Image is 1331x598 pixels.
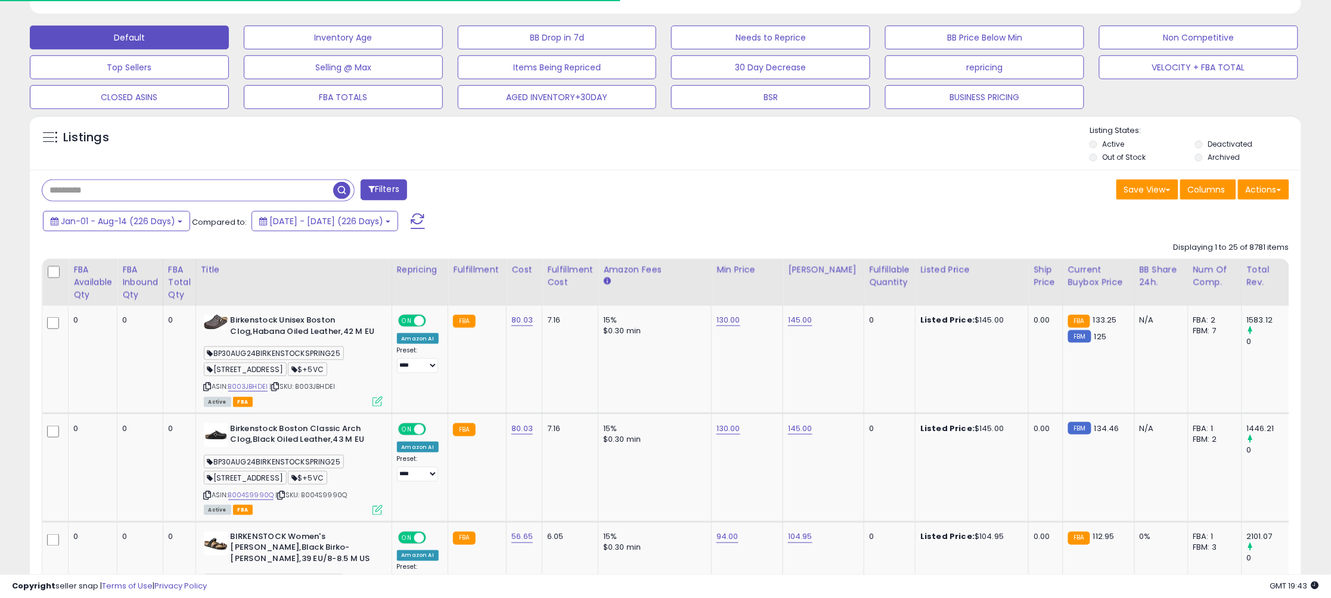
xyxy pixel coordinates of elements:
div: Preset: [397,455,439,482]
span: OFF [424,424,443,434]
b: Birkenstock Boston Classic Arch Clog,Black Oiled Leather,43 M EU [231,423,376,448]
button: Non Competitive [1099,26,1298,49]
div: Cost [511,264,537,276]
div: 15% [603,532,702,543]
div: 0.00 [1034,423,1053,434]
button: Save View [1116,179,1178,200]
label: Archived [1208,152,1240,162]
a: 130.00 [716,314,740,326]
button: BUSINESS PRICING [885,85,1084,109]
div: 2101.07 [1247,532,1295,543]
div: 0% [1140,532,1179,543]
div: Displaying 1 to 25 of 8781 items [1174,242,1289,253]
b: Birkenstock Unisex Boston Clog,Habana Oiled Leather,42 M EU [231,315,376,340]
div: BB Share 24h. [1140,264,1183,289]
div: 7.16 [547,423,589,434]
div: $0.30 min [603,543,702,553]
img: 31WRFWX52GL._SL40_.jpg [204,315,228,330]
div: FBM: 2 [1193,434,1233,445]
div: Total Rev. [1247,264,1290,289]
div: $0.30 min [603,326,702,336]
button: Filters [361,179,407,200]
button: VELOCITY + FBA TOTAL [1099,55,1298,79]
div: FBM: 7 [1193,326,1233,336]
small: FBA [453,423,475,436]
a: 130.00 [716,423,740,435]
div: FBA: 1 [1193,423,1233,434]
div: N/A [1140,423,1179,434]
span: Jan-01 - Aug-14 (226 Days) [61,215,175,227]
span: Compared to: [192,216,247,228]
div: Amazon Fees [603,264,706,276]
div: 0 [73,423,108,434]
div: 15% [603,423,702,434]
h5: Listings [63,129,109,146]
div: Fulfillment [453,264,501,276]
b: Listed Price: [920,423,975,434]
span: 134.46 [1094,423,1119,434]
button: BSR [671,85,870,109]
button: Top Sellers [30,55,229,79]
a: 80.03 [511,314,533,326]
button: BB Drop in 7d [458,26,657,49]
div: 7.16 [547,315,589,326]
button: repricing [885,55,1084,79]
a: 104.95 [788,531,812,543]
div: $145.00 [920,423,1019,434]
a: 145.00 [788,423,812,435]
span: $+5VC [288,471,327,485]
span: ON [399,532,414,543]
div: 0 [869,532,906,543]
img: 310rT7-LSfS._SL40_.jpg [204,423,228,447]
button: Actions [1238,179,1289,200]
div: Fulfillment Cost [547,264,593,289]
span: 112.95 [1093,531,1115,543]
span: FBA [233,397,253,407]
div: $145.00 [920,315,1019,326]
a: Terms of Use [102,580,153,591]
button: Columns [1180,179,1236,200]
span: [STREET_ADDRESS] [204,362,287,376]
div: Amazon AI [397,442,439,453]
button: Jan-01 - Aug-14 (226 Days) [43,211,190,231]
div: 0 [869,423,906,434]
div: Num of Comp. [1193,264,1237,289]
div: Amazon AI [397,550,439,561]
div: Current Buybox Price [1068,264,1130,289]
a: 80.03 [511,423,533,435]
a: Privacy Policy [154,580,207,591]
div: [PERSON_NAME] [788,264,859,276]
span: OFF [424,316,443,326]
span: $+5VC [288,362,327,376]
div: 0 [122,315,154,326]
div: 0 [1247,553,1295,564]
div: seller snap | | [12,581,207,592]
div: Amazon AI [397,333,439,344]
div: $104.95 [920,532,1019,543]
button: BB Price Below Min [885,26,1084,49]
small: FBA [453,532,475,545]
div: $0.30 min [603,434,702,445]
small: FBA [453,315,475,328]
div: FBA: 1 [1193,532,1233,543]
button: AGED INVENTORY+30DAY [458,85,657,109]
div: 0 [73,532,108,543]
div: Preset: [397,346,439,373]
a: B004S9990Q [228,490,274,500]
small: FBA [1068,532,1090,545]
span: All listings currently available for purchase on Amazon [204,505,231,515]
div: Title [201,264,387,276]
div: 1583.12 [1247,315,1295,326]
button: Inventory Age [244,26,443,49]
span: [STREET_ADDRESS] [204,471,287,485]
div: 0 [122,532,154,543]
div: Ship Price [1034,264,1057,289]
button: CLOSED ASINS [30,85,229,109]
b: Listed Price: [920,314,975,326]
span: BP30AUG24BIRKENSTOCKSPRING25 [204,346,344,360]
button: Needs to Reprice [671,26,870,49]
label: Out of Stock [1103,152,1146,162]
small: FBM [1068,422,1091,435]
p: Listing States: [1090,125,1301,137]
div: ASIN: [204,423,383,514]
